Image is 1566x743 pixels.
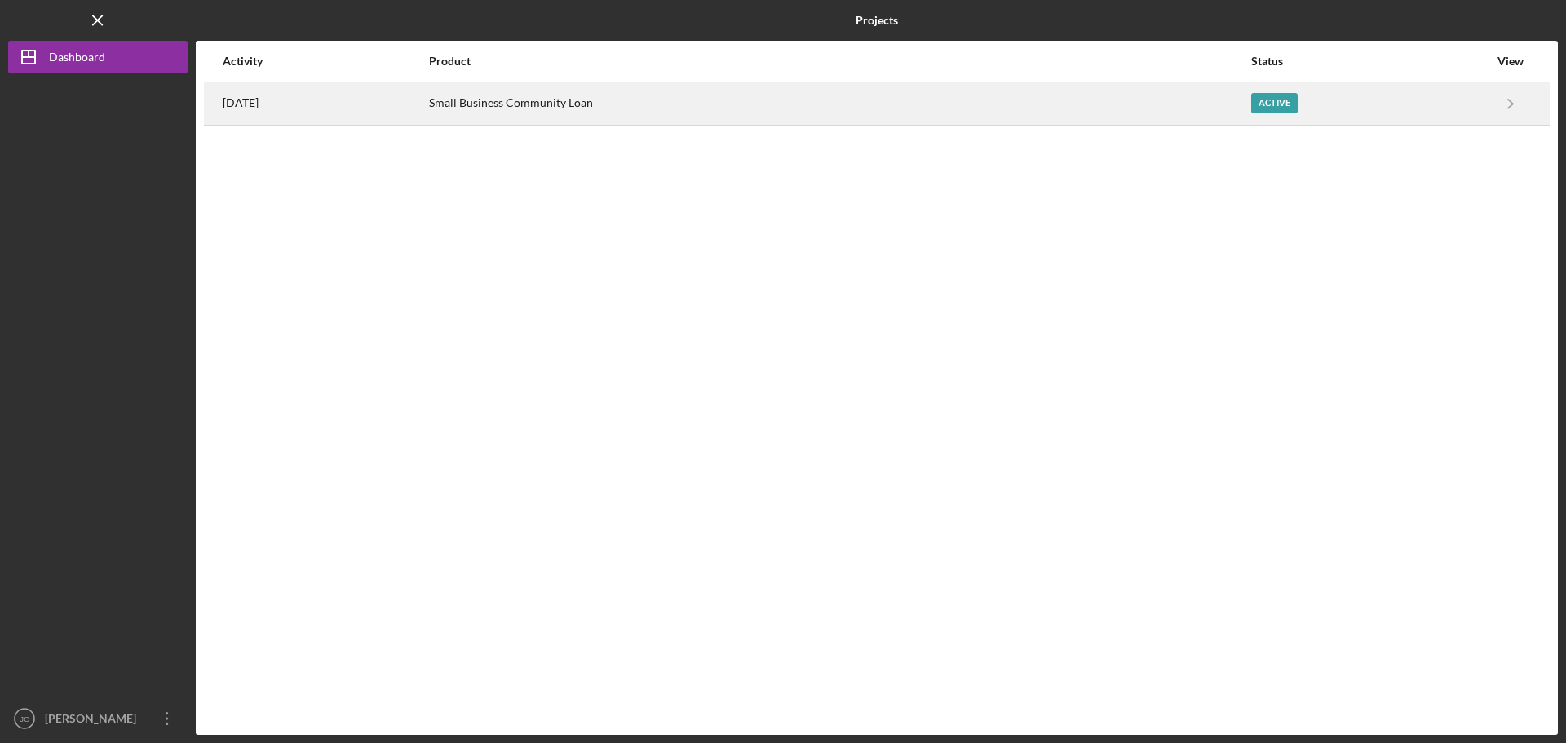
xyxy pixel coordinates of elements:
div: [PERSON_NAME] [41,702,147,739]
b: Projects [856,14,898,27]
div: Dashboard [49,41,105,77]
button: JC[PERSON_NAME] [8,702,188,735]
div: View [1490,55,1531,68]
time: 2025-07-25 14:59 [223,96,259,109]
button: Dashboard [8,41,188,73]
div: Status [1251,55,1489,68]
div: Activity [223,55,427,68]
div: Active [1251,93,1298,113]
text: JC [20,714,29,723]
div: Product [429,55,1250,68]
div: Small Business Community Loan [429,83,1250,124]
